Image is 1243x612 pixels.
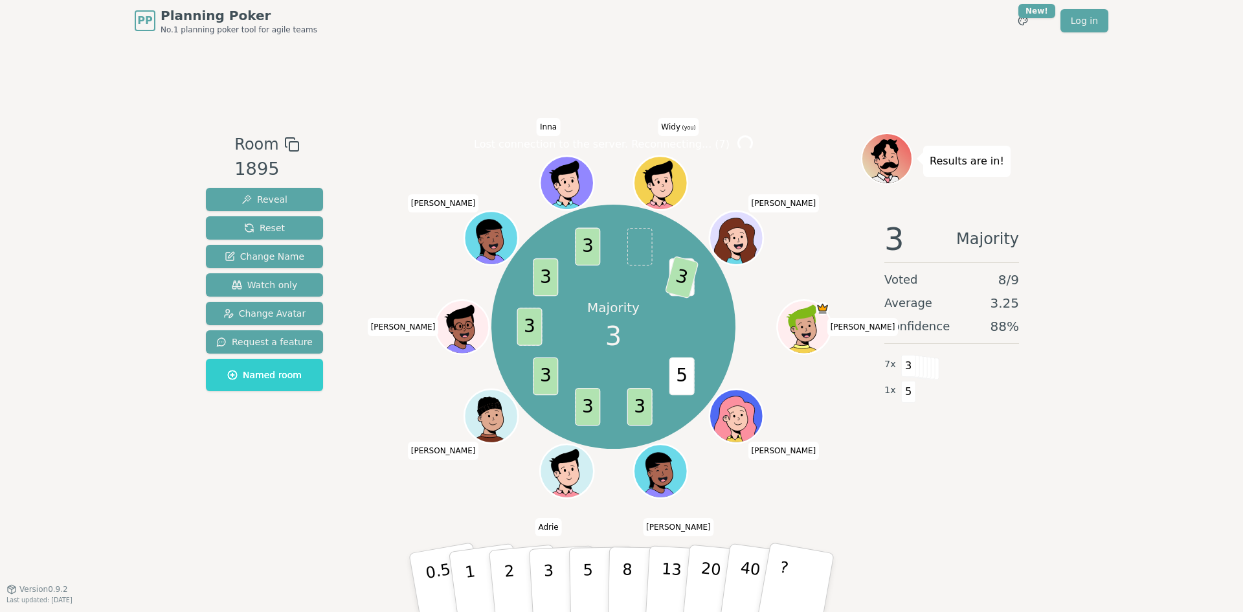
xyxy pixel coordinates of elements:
[206,273,323,297] button: Watch only
[575,388,600,426] span: 3
[884,317,950,335] span: Confidence
[664,256,699,299] span: 3
[234,133,278,156] span: Room
[901,355,916,377] span: 3
[161,6,317,25] span: Planning Poker
[884,383,896,398] span: 1 x
[884,223,904,255] span: 3
[537,117,560,135] span: Click to change your name
[827,318,899,336] span: Click to change your name
[234,156,299,183] div: 1895
[884,271,918,289] span: Voted
[669,357,694,396] span: 5
[206,359,323,391] button: Named room
[6,584,68,595] button: Version0.9.2
[206,216,323,240] button: Reset
[627,388,652,426] span: 3
[161,25,317,35] span: No.1 planning poker tool for agile teams
[884,357,896,372] span: 7 x
[408,194,479,212] span: Click to change your name
[930,152,1004,170] p: Results are in!
[680,124,696,130] span: (you)
[517,308,542,346] span: 3
[748,442,820,460] span: Click to change your name
[206,188,323,211] button: Reveal
[533,258,558,297] span: 3
[241,193,287,206] span: Reveal
[227,368,302,381] span: Named room
[884,294,932,312] span: Average
[206,330,323,354] button: Request a feature
[206,245,323,268] button: Change Name
[135,6,317,35] a: PPPlanning PokerNo.1 planning poker tool for agile teams
[225,250,304,263] span: Change Name
[748,194,820,212] span: Click to change your name
[901,381,916,403] span: 5
[244,221,285,234] span: Reset
[587,299,640,317] p: Majority
[998,271,1019,289] span: 8 / 9
[137,13,152,28] span: PP
[991,317,1019,335] span: 88 %
[575,228,600,266] span: 3
[605,317,621,356] span: 3
[658,117,699,135] span: Click to change your name
[816,302,829,315] span: Daniel is the host
[1060,9,1108,32] a: Log in
[19,584,68,595] span: Version 0.9.2
[232,278,298,291] span: Watch only
[635,157,686,208] button: Click to change your avatar
[956,223,1019,255] span: Majority
[223,307,306,320] span: Change Avatar
[216,335,313,348] span: Request a feature
[1018,4,1055,18] div: New!
[6,596,73,604] span: Last updated: [DATE]
[206,302,323,325] button: Change Avatar
[643,518,714,536] span: Click to change your name
[368,318,439,336] span: Click to change your name
[990,294,1019,312] span: 3.25
[408,442,479,460] span: Click to change your name
[1011,9,1035,32] button: New!
[535,518,561,536] span: Click to change your name
[533,357,558,396] span: 3
[474,135,730,153] p: Lost connection to the server. Reconnecting... ( 7 )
